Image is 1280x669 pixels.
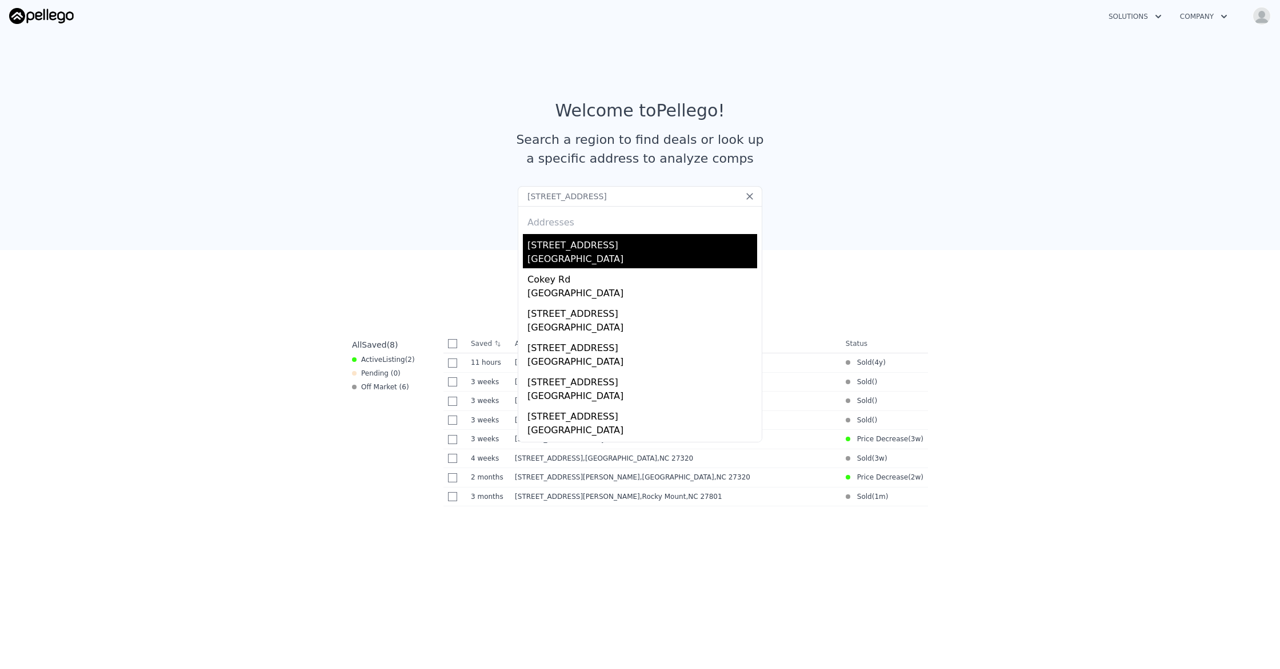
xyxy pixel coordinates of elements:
span: , Rocky Mount [640,493,727,501]
div: Cokey Rd [527,268,757,287]
span: ) [874,396,877,405]
span: , NC 27320 [657,454,693,462]
span: ) [874,377,877,386]
div: Search a region to find deals or look up a specific address to analyze comps [512,130,768,168]
span: [STREET_ADDRESS][PERSON_NAME] [515,378,640,386]
div: Pending ( 0 ) [352,369,401,378]
span: [STREET_ADDRESS] [515,358,583,366]
span: Active ( 2 ) [361,355,415,364]
span: [STREET_ADDRESS][PERSON_NAME] [515,473,640,481]
span: Sold ( [850,416,875,425]
span: [STREET_ADDRESS] [515,454,583,462]
span: ) [874,416,877,425]
time: 2025-08-06 21:26 [471,416,506,425]
div: [STREET_ADDRESS] [527,371,757,389]
time: 2025-08-02 21:49 [471,454,506,463]
span: ) [883,358,886,367]
time: 2025-08-04 17:29 [911,434,921,444]
time: 2025-08-06 22:13 [471,396,506,405]
div: [GEOGRAPHIC_DATA] [527,321,757,337]
div: Off Market ( 6 ) [352,382,409,392]
div: [STREET_ADDRESS] [527,303,757,321]
span: [STREET_ADDRESS] [515,397,583,405]
div: [GEOGRAPHIC_DATA] [527,424,757,440]
span: , [GEOGRAPHIC_DATA] [583,454,698,462]
span: , NC 27801 [686,493,722,501]
span: ) [886,492,889,501]
time: 2025-07-21 20:48 [874,492,885,501]
time: 2025-08-04 17:48 [471,434,506,444]
div: Saved Properties [347,287,933,307]
th: Status [841,334,928,353]
div: [STREET_ADDRESS] [527,234,757,252]
span: , [GEOGRAPHIC_DATA] [640,473,755,481]
button: Solutions [1099,6,1171,27]
span: ) [885,454,887,463]
span: [STREET_ADDRESS][PERSON_NAME] [515,493,640,501]
span: , NC 27320 [714,473,750,481]
div: [GEOGRAPHIC_DATA] [527,355,757,371]
span: Sold ( [850,492,875,501]
img: Pellego [9,8,74,24]
span: Saved [362,340,386,349]
input: Search an address or region... [518,186,762,207]
span: [STREET_ADDRESS] [515,416,583,424]
span: Price Decrease ( [850,473,911,482]
time: 2025-08-28 01:13 [471,358,506,367]
span: Sold ( [850,454,875,463]
span: ) [921,434,923,444]
div: Addresses [523,207,757,234]
time: 2025-08-07 01:50 [874,454,884,463]
span: Sold ( [850,396,875,405]
time: 2025-06-05 23:28 [471,492,506,501]
div: [GEOGRAPHIC_DATA] [527,287,757,303]
time: 2022-01-31 08:00 [874,358,883,367]
img: avatar [1253,7,1271,25]
div: [STREET_ADDRESS] [527,440,757,458]
span: [STREET_ADDRESS] [515,435,583,443]
time: 2025-07-07 14:05 [471,473,506,482]
div: [GEOGRAPHIC_DATA] [527,389,757,405]
button: Company [1171,6,1237,27]
span: Listing [382,356,405,364]
th: Address [510,334,841,353]
div: All ( 8 ) [352,339,398,350]
time: 2025-08-08 17:07 [471,377,506,386]
div: [GEOGRAPHIC_DATA] [527,252,757,268]
span: ) [921,473,923,482]
div: Welcome to Pellego ! [555,100,725,121]
div: [STREET_ADDRESS] [527,337,757,355]
div: [STREET_ADDRESS] [527,405,757,424]
th: Saved [466,334,510,353]
span: Price Decrease ( [850,434,911,444]
span: Sold ( [850,358,875,367]
time: 2025-08-12 09:46 [911,473,921,482]
span: Sold ( [850,377,875,386]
